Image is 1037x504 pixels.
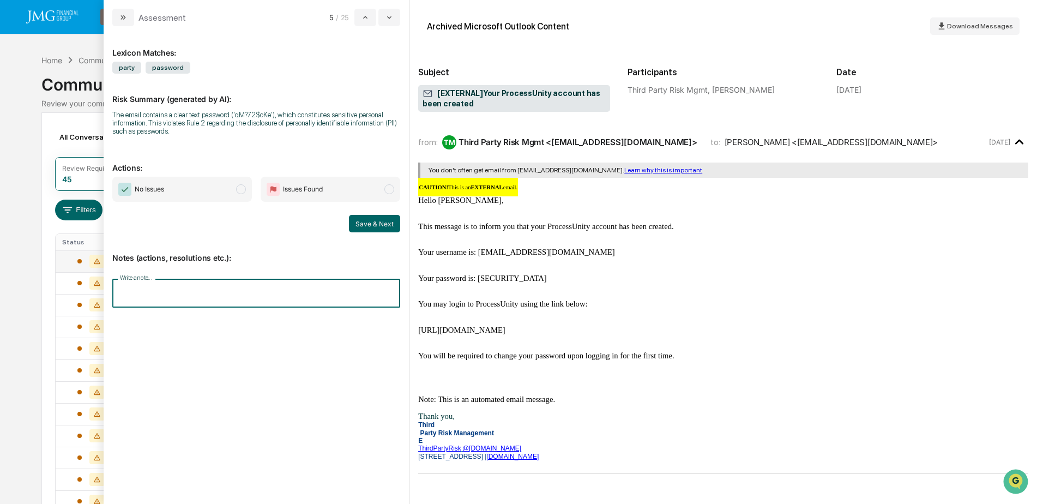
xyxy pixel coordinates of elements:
[710,137,720,147] span: to:
[930,17,1020,35] button: Download Messages
[419,184,517,190] p: This is an email.
[112,35,400,57] div: Lexicon Matches:
[112,111,400,135] div: The email contains a clear text password ('qM?72$oKe'), which constitutes sensitive personal info...
[628,67,819,77] h2: Participants
[41,56,62,65] div: Home
[108,271,132,279] span: Pylon
[153,148,176,157] span: Sep 11
[23,83,43,103] img: 6558925923028_b42adfe598fdc8269267_72.jpg
[138,13,186,23] div: Assessment
[11,245,20,254] div: 🔎
[49,94,150,103] div: We're available if you need us!
[7,239,73,259] a: 🔎Data Lookup
[147,178,150,187] span: •
[22,223,70,234] span: Preclearance
[336,13,352,22] span: / 25
[624,166,702,174] a: Learn why this is important
[947,22,1013,30] span: Download Messages
[26,10,79,23] img: logo
[112,62,141,74] span: party
[419,184,448,190] b: CAUTION!
[725,137,938,147] div: [PERSON_NAME] <[EMAIL_ADDRESS][DOMAIN_NAME]>
[11,138,28,155] img: Steve.Lennart
[62,175,72,184] div: 45
[11,224,20,233] div: 🖐️
[112,240,400,262] p: Notes (actions, resolutions etc.):
[11,23,198,40] p: How can we help?
[836,85,861,94] div: [DATE]
[418,445,521,452] a: ThirdPartyRisk @[DOMAIN_NAME]
[34,178,144,187] span: [PERSON_NAME].[PERSON_NAME]
[628,85,819,94] div: Third Party Risk Mgmt, [PERSON_NAME]
[836,67,1028,77] h2: Date
[56,234,126,250] th: Status
[329,13,334,22] span: 5
[55,128,137,146] div: All Conversations
[11,167,28,185] img: Steve.Lennart
[462,445,521,452] span: @[DOMAIN_NAME]
[77,270,132,279] a: Powered byPylon
[49,83,179,94] div: Start new chat
[112,150,400,172] p: Actions:
[283,184,323,195] span: Issues Found
[429,166,1020,174] div: You don't often get email from [EMAIL_ADDRESS][DOMAIN_NAME].
[153,178,176,187] span: Sep 11
[11,121,73,130] div: Past conversations
[442,135,456,149] div: TM
[34,148,144,157] span: [PERSON_NAME].[PERSON_NAME]
[989,138,1010,146] time: Wednesday, September 17, 2025 at 1:19:21 PM
[62,164,114,172] div: Review Required
[118,183,131,196] img: Checkmark
[79,56,167,65] div: Communications Archive
[418,412,455,421] span: Thank you,
[90,223,135,234] span: Attestations
[11,83,31,103] img: 1746055101610-c473b297-6a78-478c-a979-82029cc54cd1
[471,184,503,190] b: EXTERNAL
[120,274,152,282] label: Write a note...
[169,119,198,132] button: See all
[418,445,461,452] span: ThirdPartyRisk
[418,421,494,436] span: Third Party Risk Management
[1002,468,1032,497] iframe: Open customer support
[146,62,190,74] span: password
[486,453,539,460] a: [DOMAIN_NAME]
[41,99,996,108] div: Review your communication records across channels
[22,244,69,255] span: Data Lookup
[41,66,996,94] div: Communications Archive
[147,148,150,157] span: •
[418,437,423,445] span: E
[112,81,400,104] p: Risk Summary (generated by AI):
[7,219,75,238] a: 🖐️Preclearance
[267,183,280,196] img: Flag
[75,219,140,238] a: 🗄️Attestations
[79,224,88,233] div: 🗄️
[418,67,610,77] h2: Subject
[418,137,438,147] span: from:
[418,196,674,403] span: Hello [PERSON_NAME], This message is to inform you that your ProcessUnity account has been create...
[135,184,164,195] span: No Issues
[427,21,569,32] div: Archived Microsoft Outlook Content
[185,87,198,100] button: Start new chat
[423,88,606,109] span: [EXTERNAL]Your ProcessUnity account has been created
[459,137,697,147] div: Third Party Risk Mgmt <[EMAIL_ADDRESS][DOMAIN_NAME]>
[418,453,486,460] span: [STREET_ADDRESS] |
[349,215,400,232] button: Save & Next
[55,200,103,220] button: Filters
